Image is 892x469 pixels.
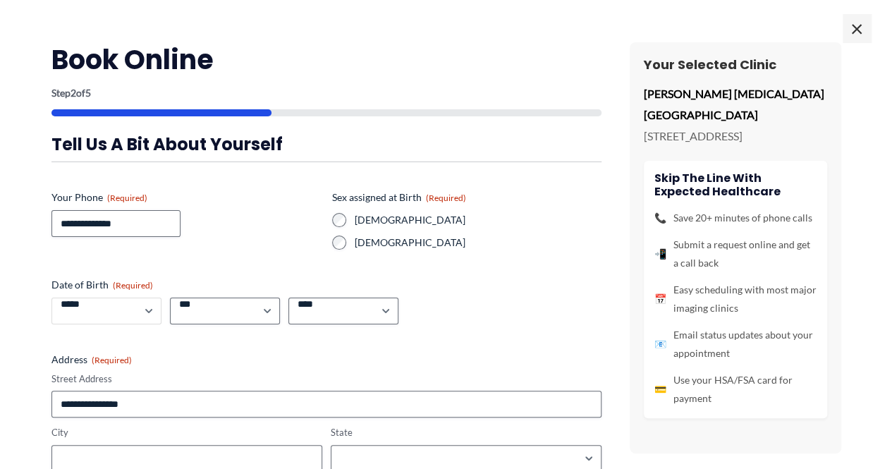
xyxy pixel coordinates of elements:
[85,87,91,99] span: 5
[654,290,666,308] span: 📅
[654,245,666,263] span: 📲
[51,88,601,98] p: Step of
[51,42,601,77] h2: Book Online
[654,380,666,398] span: 💳
[644,126,827,147] p: [STREET_ADDRESS]
[51,426,322,439] label: City
[654,326,817,363] li: Email status updates about your appointment
[843,14,871,42] span: ×
[355,213,601,227] label: [DEMOGRAPHIC_DATA]
[654,281,817,317] li: Easy scheduling with most major imaging clinics
[654,209,817,227] li: Save 20+ minutes of phone calls
[654,335,666,353] span: 📧
[654,236,817,272] li: Submit a request online and get a call back
[107,193,147,203] span: (Required)
[71,87,76,99] span: 2
[331,426,601,439] label: State
[644,56,827,73] h3: Your Selected Clinic
[644,83,827,125] p: [PERSON_NAME] [MEDICAL_DATA] [GEOGRAPHIC_DATA]
[654,371,817,408] li: Use your HSA/FSA card for payment
[51,353,132,367] legend: Address
[51,190,321,205] label: Your Phone
[113,280,153,291] span: (Required)
[92,355,132,365] span: (Required)
[654,209,666,227] span: 📞
[355,236,601,250] label: [DEMOGRAPHIC_DATA]
[654,171,817,198] h4: Skip the line with Expected Healthcare
[51,278,153,292] legend: Date of Birth
[51,133,601,155] h3: Tell us a bit about yourself
[426,193,466,203] span: (Required)
[51,372,601,386] label: Street Address
[332,190,466,205] legend: Sex assigned at Birth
